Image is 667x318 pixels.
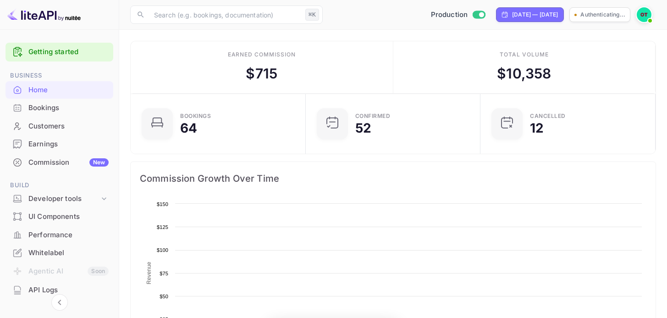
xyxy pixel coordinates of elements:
div: Customers [28,121,109,132]
div: [DATE] — [DATE] [512,11,558,19]
a: API Logs [6,281,113,298]
div: 52 [355,122,371,134]
div: API Logs [28,285,109,296]
img: LiteAPI logo [7,7,81,22]
text: $100 [157,247,168,253]
a: UI Components [6,208,113,225]
input: Search (e.g. bookings, documentation) [149,6,302,24]
text: $50 [160,294,168,299]
span: Business [6,71,113,81]
a: Whitelabel [6,244,113,261]
a: Getting started [28,47,109,57]
span: Commission Growth Over Time [140,171,646,186]
text: $125 [157,224,168,230]
div: 64 [180,122,197,134]
a: Customers [6,117,113,134]
div: Bookings [180,113,211,119]
div: Earned commission [228,50,296,59]
div: Whitelabel [6,244,113,262]
div: $ 10,358 [497,63,551,84]
div: UI Components [6,208,113,226]
div: Confirmed [355,113,391,119]
div: API Logs [6,281,113,299]
text: Revenue [146,262,152,284]
span: Build [6,180,113,190]
a: CommissionNew [6,154,113,171]
div: Bookings [6,99,113,117]
div: ⌘K [305,9,319,21]
a: Performance [6,226,113,243]
div: Home [6,81,113,99]
div: Bookings [28,103,109,113]
text: $75 [160,271,168,276]
div: UI Components [28,212,109,222]
div: Customers [6,117,113,135]
text: $150 [157,201,168,207]
div: Commission [28,157,109,168]
div: $ 715 [246,63,277,84]
div: Whitelabel [28,248,109,258]
p: Authenticating... [580,11,625,19]
a: Earnings [6,135,113,152]
button: Collapse navigation [51,294,68,311]
a: Home [6,81,113,98]
div: 12 [530,122,544,134]
div: Total volume [500,50,549,59]
div: Earnings [28,139,109,150]
div: Developer tools [28,194,99,204]
div: Home [28,85,109,95]
div: Developer tools [6,191,113,207]
div: Performance [28,230,109,240]
img: Oussama Tali [637,7,651,22]
div: CANCELLED [530,113,566,119]
a: Bookings [6,99,113,116]
span: Production [431,10,468,20]
div: Earnings [6,135,113,153]
div: Switch to Sandbox mode [427,10,489,20]
div: New [89,158,109,167]
div: Performance [6,226,113,244]
div: Getting started [6,43,113,61]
